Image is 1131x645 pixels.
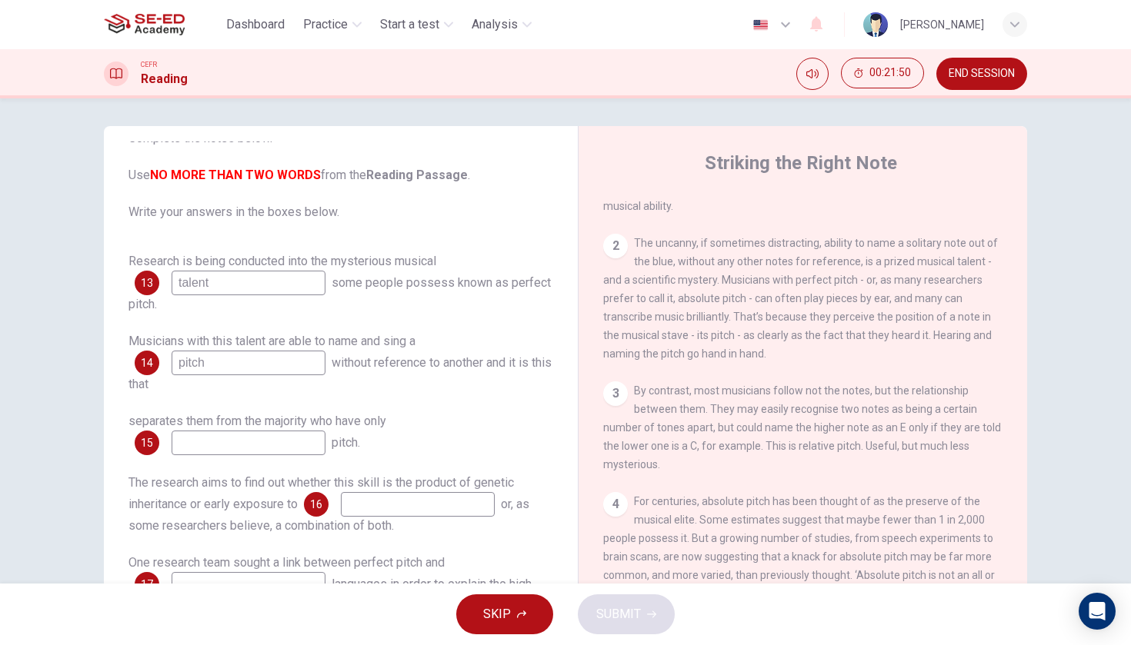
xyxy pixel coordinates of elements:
div: 3 [603,381,628,406]
div: Open Intercom Messenger [1079,593,1116,630]
span: separates them from the majority who have only [128,414,386,428]
div: [PERSON_NAME] [900,15,984,34]
span: By contrast, most musicians follow not the notes, but the relationship between them. They may eas... [603,384,1001,470]
h4: Striking the Right Note [705,151,897,175]
div: 2 [603,234,628,258]
button: Dashboard [220,11,291,38]
button: END SESSION [936,58,1027,90]
span: Research is being conducted into the mysterious musical [128,254,436,268]
span: 15 [141,437,153,448]
div: Mute [796,58,829,90]
span: Complete the notes below. Use from the . Write your answers in the boxes below. [128,129,553,221]
button: SKIP [456,594,553,634]
span: pitch. [332,435,360,450]
b: Reading Passage [366,168,468,182]
span: 13 [141,278,153,288]
span: One research team sought a link between perfect pitch and [128,555,445,570]
span: SKIP [483,603,511,625]
div: 4 [603,492,628,517]
span: without reference to another and it is this that [128,355,552,391]
span: Practice [303,15,348,34]
span: 14 [141,357,153,368]
button: Practice [297,11,368,38]
b: NO MORE THAN TWO WORDS [150,168,321,182]
span: Dashboard [226,15,285,34]
span: The uncanny, if sometimes distracting, ability to name a solitary note out of the blue, without a... [603,237,998,360]
span: The research aims to find out whether this skill is the product of genetic inheritance or early e... [128,475,514,511]
button: 00:21:50 [841,58,924,88]
span: Musicians with this talent are able to name and sing a [128,334,415,348]
img: SE-ED Academy logo [104,9,185,40]
a: SE-ED Academy logo [104,9,220,40]
button: Analysis [465,11,538,38]
span: 17 [141,579,153,590]
span: END SESSION [949,68,1015,80]
span: Start a test [380,15,439,34]
h1: Reading [141,70,188,88]
span: CEFR [141,59,157,70]
span: 00:21:50 [869,67,911,79]
img: en [751,19,770,31]
button: Start a test [374,11,459,38]
span: some people possess known as perfect pitch. [128,275,551,311]
img: Profile picture [863,12,888,37]
span: Analysis [472,15,518,34]
div: Hide [841,58,924,90]
span: 16 [310,499,322,510]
